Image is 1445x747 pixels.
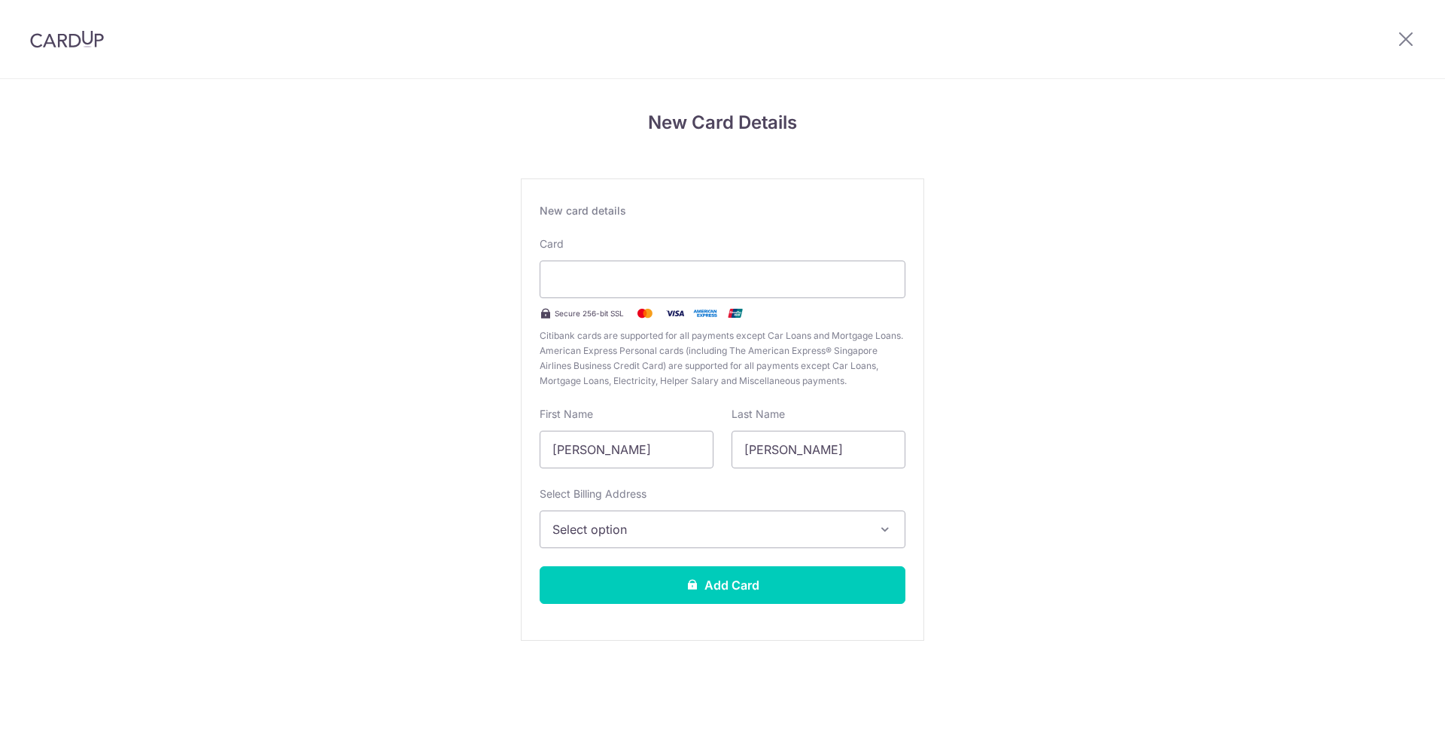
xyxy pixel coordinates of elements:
[630,304,660,322] img: Mastercard
[660,304,690,322] img: Visa
[30,30,104,48] img: CardUp
[732,431,905,468] input: Cardholder Last Name
[540,203,905,218] div: New card details
[552,520,865,538] span: Select option
[555,307,624,319] span: Secure 256-bit SSL
[540,511,905,548] button: Select option
[540,486,646,502] label: Select Billing Address
[540,236,564,252] label: Card
[540,407,593,422] label: First Name
[540,431,713,468] input: Cardholder First Name
[690,304,720,322] img: .alt.amex
[732,407,785,422] label: Last Name
[540,566,905,604] button: Add Card
[540,328,905,389] span: Citibank cards are supported for all payments except Car Loans and Mortgage Loans. American Expre...
[720,304,750,322] img: .alt.unionpay
[521,109,924,136] h4: New Card Details
[552,270,893,288] iframe: Secure card payment input frame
